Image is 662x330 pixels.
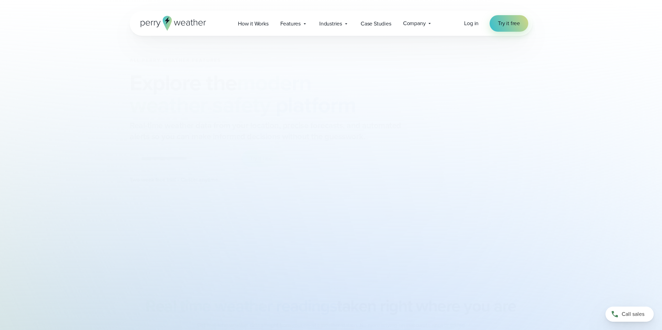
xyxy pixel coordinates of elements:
span: How it Works [238,20,269,28]
span: Case Studies [361,20,391,28]
span: Company [403,19,426,28]
span: Log in [464,19,479,27]
span: Features [280,20,301,28]
a: Try it free [490,15,528,32]
span: Industries [319,20,342,28]
a: Call sales [605,307,654,322]
span: Call sales [622,310,644,318]
span: Try it free [498,19,520,28]
a: Log in [464,19,479,28]
a: Case Studies [355,17,397,31]
a: How it Works [232,17,274,31]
